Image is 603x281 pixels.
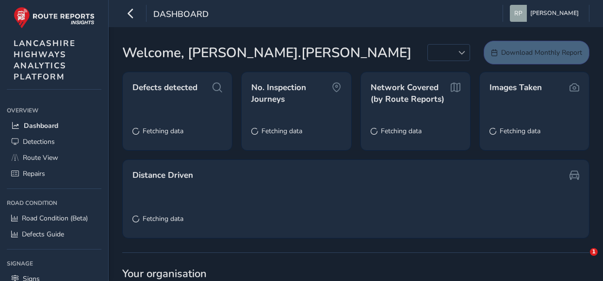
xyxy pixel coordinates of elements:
[132,170,193,181] span: Distance Driven
[7,210,101,226] a: Road Condition (Beta)
[23,169,45,178] span: Repairs
[7,256,101,271] div: Signage
[530,5,579,22] span: [PERSON_NAME]
[143,126,183,136] span: Fetching data
[7,134,101,150] a: Detections
[22,214,88,223] span: Road Condition (Beta)
[7,226,101,242] a: Defects Guide
[143,214,183,223] span: Fetching data
[371,82,451,105] span: Network Covered (by Route Reports)
[510,5,582,22] button: [PERSON_NAME]
[14,7,95,29] img: rr logo
[122,266,589,281] span: Your organisation
[489,82,542,94] span: Images Taken
[570,248,593,271] iframe: Intercom live chat
[23,137,55,146] span: Detections
[24,121,58,130] span: Dashboard
[122,43,411,63] span: Welcome, [PERSON_NAME].[PERSON_NAME]
[7,166,101,182] a: Repairs
[251,82,331,105] span: No. Inspection Journeys
[132,82,197,94] span: Defects detected
[590,248,598,256] span: 1
[7,196,101,210] div: Road Condition
[14,38,76,82] span: LANCASHIRE HIGHWAYS ANALYTICS PLATFORM
[7,118,101,134] a: Dashboard
[22,230,64,239] span: Defects Guide
[261,126,302,136] span: Fetching data
[153,8,209,22] span: Dashboard
[510,5,527,22] img: diamond-layout
[23,153,58,162] span: Route View
[381,126,422,136] span: Fetching data
[7,103,101,118] div: Overview
[7,150,101,166] a: Route View
[500,126,540,136] span: Fetching data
